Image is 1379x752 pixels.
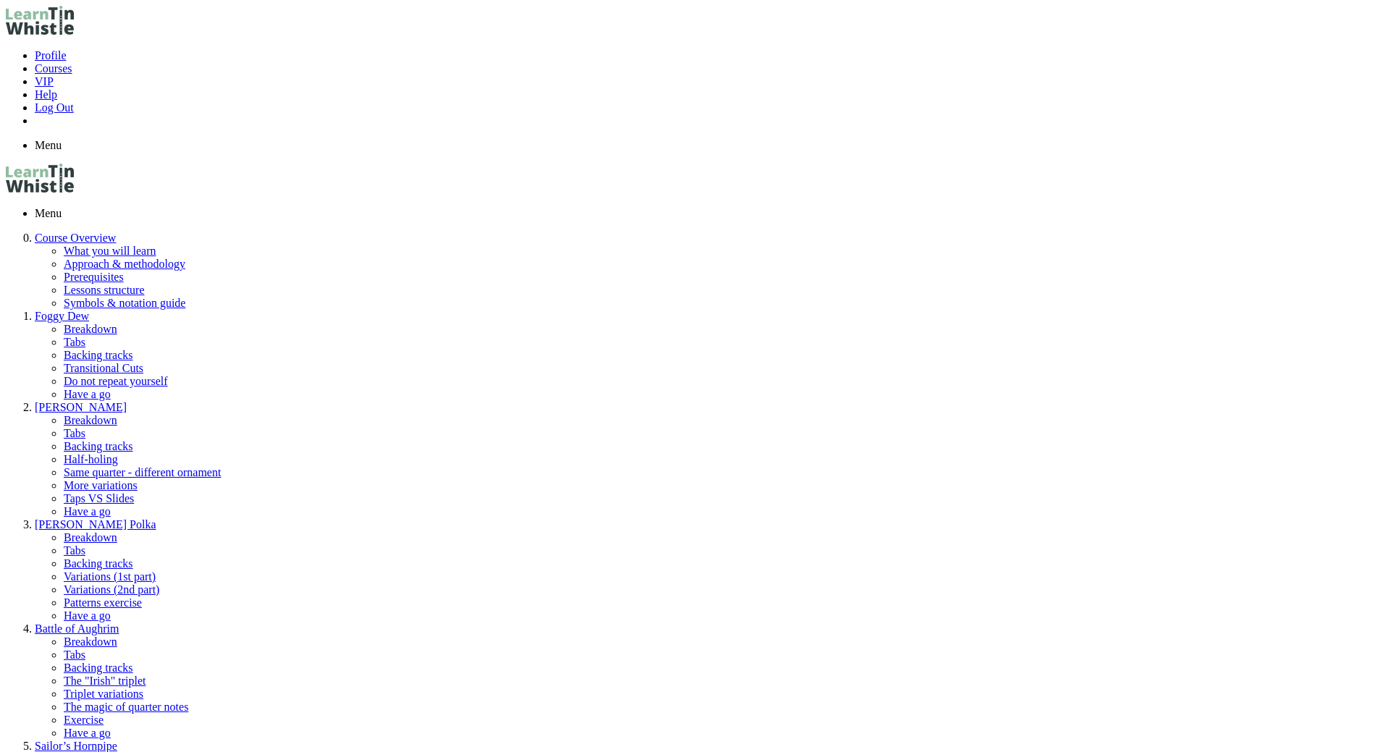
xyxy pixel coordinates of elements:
a: Have a go [64,388,111,400]
a: Tabs [64,336,85,348]
a: Variations (2nd part) [64,583,159,596]
a: Profile [35,49,67,62]
a: Battle of Aughrim [35,622,119,635]
a: Have a go [64,727,111,739]
a: Triplet variations [64,688,143,700]
a: Backing tracks [64,349,133,361]
a: [PERSON_NAME] Polka [35,518,156,531]
a: Have a go [64,505,111,517]
a: Tabs [64,427,85,439]
a: What you will learn [64,245,156,257]
a: Exercise [64,714,104,726]
a: Have a go [64,609,111,622]
a: Course Overview [35,232,116,244]
a: Prerequisites [64,271,124,283]
a: Foggy Dew [35,310,89,322]
a: Breakdown [64,414,117,426]
a: Log Out [35,101,74,114]
a: The "Irish" triplet [64,675,146,687]
a: Patterns exercise [64,596,142,609]
a: Courses [35,62,72,75]
a: Do not repeat yourself [64,375,168,387]
a: The magic of quarter notes [64,701,188,713]
a: Approach & methodology [64,258,185,270]
a: [PERSON_NAME] [35,401,127,413]
img: LearnTinWhistle.com [6,6,74,35]
a: Symbols & notation guide [64,297,185,309]
a: LearnTinWhistle.com [6,25,74,37]
a: Help [35,88,57,101]
a: More variations [64,479,138,491]
span: Menu [35,139,62,151]
a: Backing tracks [64,440,133,452]
a: Lessons structure [64,284,145,296]
a: Backing tracks [64,662,133,674]
a: Breakdown [64,635,117,648]
a: LearnTinWhistle.com [6,182,74,195]
a: Breakdown [64,531,117,544]
a: Sailor’s Hornpipe [35,740,117,752]
span: Menu [35,207,62,219]
a: Tabs [64,544,85,557]
a: Tabs [64,649,85,661]
a: Taps VS Slides [64,492,134,504]
a: Variations (1st part) [64,570,156,583]
a: VIP [35,75,54,88]
a: Half-holing [64,453,118,465]
a: Breakdown [64,323,117,335]
img: LearnTinWhistle.com [6,164,74,193]
a: Backing tracks [64,557,133,570]
a: Transitional Cuts [64,362,143,374]
a: Same quarter - different ornament [64,466,221,478]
